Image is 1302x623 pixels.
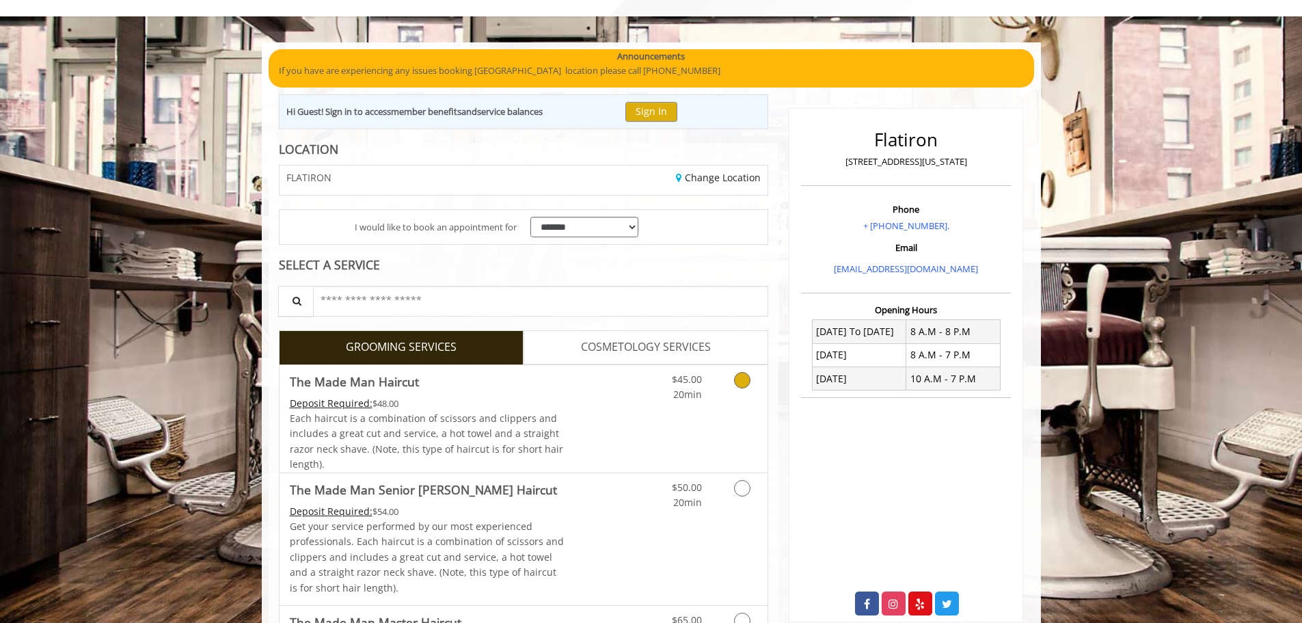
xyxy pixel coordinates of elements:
[906,343,1001,367] td: 8 A.M - 7 P.M
[278,286,314,317] button: Service Search
[355,220,517,235] span: I would like to book an appointment for
[617,49,685,64] b: Announcements
[581,339,711,356] span: COSMETOLOGY SERVICES
[346,339,457,356] span: GROOMING SERVICES
[290,412,563,470] span: Each haircut is a combination of scissors and clippers and includes a great cut and service, a ho...
[673,496,702,509] span: 20min
[290,505,372,518] span: This service needs some Advance to be paid before we block your appointment
[290,504,565,519] div: $54.00
[279,141,338,157] b: LOCATION
[477,105,543,118] b: service balances
[804,155,1007,169] p: [STREET_ADDRESS][US_STATE]
[812,343,906,367] td: [DATE]
[812,367,906,390] td: [DATE]
[863,220,949,232] a: + [PHONE_NUMBER].
[673,388,702,401] span: 20min
[804,243,1007,252] h3: Email
[801,305,1011,315] h3: Opening Hours
[279,64,1024,78] p: If you have are experiencing any issues booking [GEOGRAPHIC_DATA] location please call [PHONE_NUM...
[906,320,1001,343] td: 8 A.M - 8 P.M
[672,373,702,386] span: $45.00
[290,397,372,410] span: This service needs some Advance to be paid before we block your appointment
[290,372,419,391] b: The Made Man Haircut
[625,102,677,122] button: Sign In
[834,263,978,275] a: [EMAIL_ADDRESS][DOMAIN_NAME]
[290,519,565,596] p: Get your service performed by our most experienced professionals. Each haircut is a combination o...
[812,320,906,343] td: [DATE] To [DATE]
[804,204,1007,214] h3: Phone
[279,259,769,271] div: SELECT A SERVICE
[290,396,565,411] div: $48.00
[286,105,543,119] div: Hi Guest! Sign in to access and
[391,105,461,118] b: member benefits
[290,480,557,499] b: The Made Man Senior [PERSON_NAME] Haircut
[804,130,1007,150] h2: Flatiron
[286,172,331,183] span: FLATIRON
[676,171,761,184] a: Change Location
[906,367,1001,390] td: 10 A.M - 7 P.M
[672,481,702,494] span: $50.00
